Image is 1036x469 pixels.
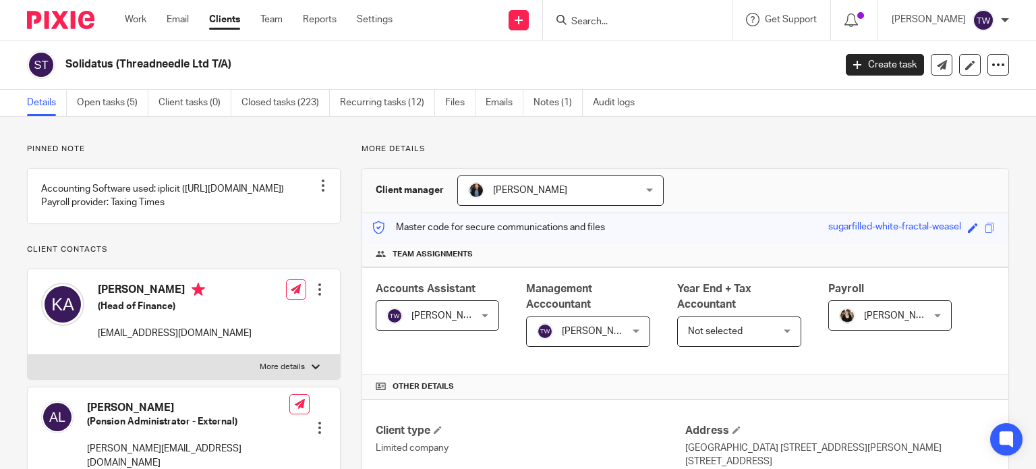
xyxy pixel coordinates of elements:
a: Reports [303,13,337,26]
h5: (Pension Administrator - External) [87,415,289,429]
img: Pixie [27,11,94,29]
img: svg%3E [41,283,84,326]
p: Master code for secure communications and files [372,221,605,234]
p: More details [260,362,305,373]
span: Other details [393,381,454,392]
p: [EMAIL_ADDRESS][DOMAIN_NAME] [98,327,252,340]
a: Clients [209,13,240,26]
a: Recurring tasks (12) [340,90,435,116]
h4: [PERSON_NAME] [87,401,289,415]
a: Team [260,13,283,26]
a: Settings [357,13,393,26]
input: Search [570,16,691,28]
a: Details [27,90,67,116]
h4: Address [685,424,995,438]
span: Not selected [688,327,743,336]
i: Primary [192,283,205,296]
p: Client contacts [27,244,341,255]
span: [PERSON_NAME] [562,327,636,336]
a: Audit logs [593,90,645,116]
p: [STREET_ADDRESS] [685,455,995,468]
a: Work [125,13,146,26]
p: [PERSON_NAME] [892,13,966,26]
p: Pinned note [27,144,341,155]
a: Emails [486,90,523,116]
img: svg%3E [537,323,553,339]
div: sugarfilled-white-fractal-weasel [828,220,961,236]
a: Files [445,90,476,116]
a: Open tasks (5) [77,90,148,116]
a: Create task [846,54,924,76]
h4: Client type [376,424,685,438]
h3: Client manager [376,184,444,197]
p: [GEOGRAPHIC_DATA] [STREET_ADDRESS][PERSON_NAME] [685,441,995,455]
h2: Solidatus (Threadneedle Ltd T/A) [65,57,674,72]
span: [PERSON_NAME] [411,311,486,321]
span: Payroll [828,283,864,294]
span: Team assignments [393,249,473,260]
span: Management Acccountant [526,283,592,310]
span: Get Support [765,15,817,24]
h5: (Head of Finance) [98,300,252,313]
img: martin-hickman.jpg [468,182,484,198]
a: Client tasks (0) [159,90,231,116]
img: svg%3E [973,9,994,31]
img: svg%3E [386,308,403,324]
img: svg%3E [27,51,55,79]
a: Notes (1) [534,90,583,116]
span: Year End + Tax Accountant [677,283,751,310]
span: Accounts Assistant [376,283,476,294]
h4: [PERSON_NAME] [98,283,252,300]
a: Email [167,13,189,26]
span: [PERSON_NAME] [864,311,938,321]
img: Helen%20Campbell.jpeg [839,308,855,324]
p: More details [362,144,1009,155]
span: [PERSON_NAME] [493,186,567,195]
a: Closed tasks (223) [241,90,330,116]
p: Limited company [376,441,685,455]
img: svg%3E [41,401,74,433]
